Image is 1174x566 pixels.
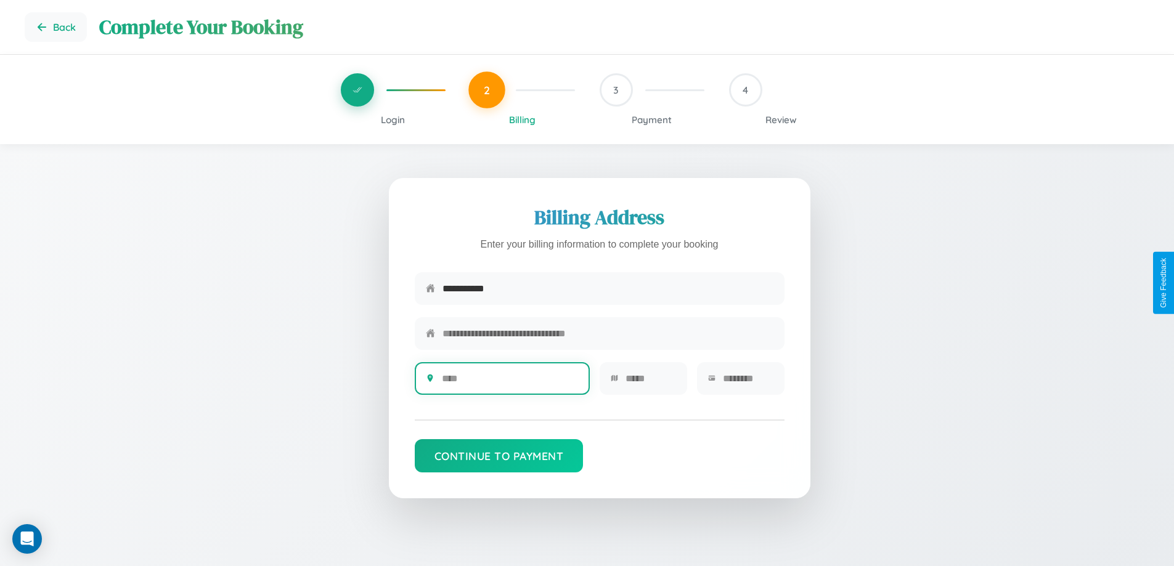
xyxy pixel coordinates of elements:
button: Continue to Payment [415,439,584,472]
span: Billing [509,114,536,126]
span: 3 [613,84,619,96]
h1: Complete Your Booking [99,14,1149,41]
span: Payment [632,114,672,126]
button: Go back [25,12,87,42]
div: Give Feedback [1159,258,1168,308]
span: 2 [484,83,490,97]
span: Login [381,114,405,126]
span: Review [765,114,797,126]
p: Enter your billing information to complete your booking [415,236,785,254]
span: 4 [743,84,748,96]
h2: Billing Address [415,204,785,231]
div: Open Intercom Messenger [12,524,42,554]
